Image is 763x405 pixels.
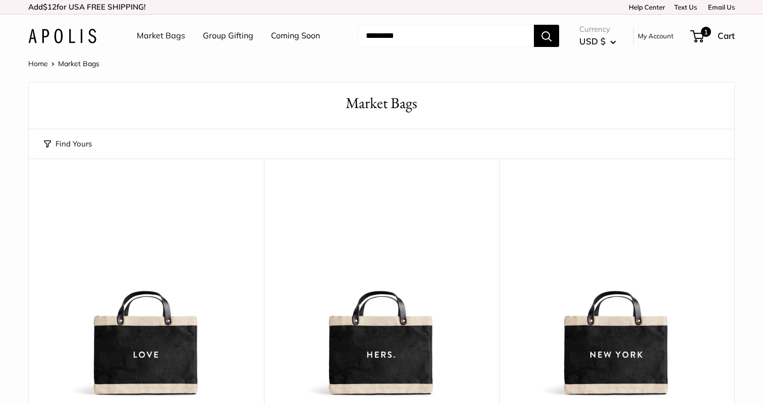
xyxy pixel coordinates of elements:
[39,184,254,399] img: Petite Market Bag in Black with “LOVE”
[579,22,616,36] span: Currency
[44,92,719,114] h1: Market Bags
[28,29,96,43] img: Apolis
[579,36,606,46] span: USD $
[625,3,665,11] a: Help Center
[203,28,253,43] a: Group Gifting
[701,27,711,37] span: 1
[509,184,724,399] img: Petite Market Bag in Black with “NEW YORK”
[39,184,254,399] a: Petite Market Bag in Black with “LOVE”Petite Market Bag in Black with “LOVE”
[44,137,92,151] button: Find Yours
[137,28,185,43] a: Market Bags
[691,28,735,44] a: 1 Cart
[271,28,320,43] a: Coming Soon
[534,25,559,47] button: Search
[274,184,489,399] a: Petite Market Bag in Black with “HERS.”Petite Market Bag in Black with “HERS.”
[358,25,534,47] input: Search...
[28,59,48,68] a: Home
[579,33,616,49] button: USD $
[718,30,735,41] span: Cart
[638,30,674,42] a: My Account
[674,3,697,11] a: Text Us
[28,57,99,70] nav: Breadcrumb
[274,184,489,399] img: Petite Market Bag in Black with “HERS.”
[58,59,99,68] span: Market Bags
[43,2,57,12] span: $12
[704,3,735,11] a: Email Us
[509,184,724,399] a: Petite Market Bag in Black with “NEW YORK”Petite Market Bag in Black with “NEW YORK”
